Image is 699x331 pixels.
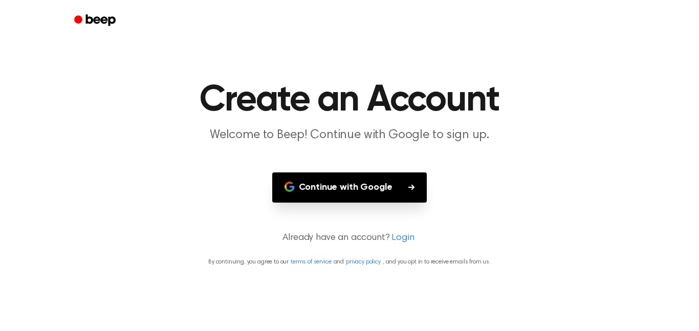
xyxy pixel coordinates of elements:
[12,257,687,267] p: By continuing, you agree to our and , and you opt in to receive emails from us.
[346,259,381,265] a: privacy policy
[153,127,546,144] p: Welcome to Beep! Continue with Google to sign up.
[12,231,687,245] p: Already have an account?
[67,11,125,31] a: Beep
[88,82,611,119] h1: Create an Account
[391,231,414,245] a: Login
[272,172,427,203] button: Continue with Google
[291,259,331,265] a: terms of service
